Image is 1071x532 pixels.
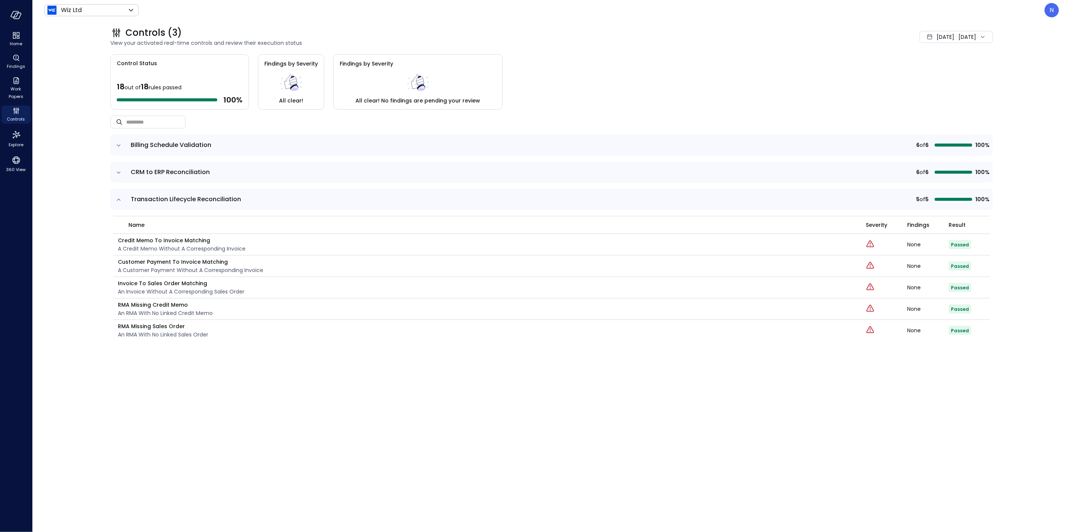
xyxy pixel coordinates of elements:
p: An RMA with no linked Sales Order [118,330,208,339]
span: out of [125,84,141,91]
button: expand row [115,142,122,149]
span: 6 [925,168,929,176]
span: Passed [951,263,969,269]
span: of [920,141,925,149]
span: rules passed [149,84,182,91]
div: Noa Turgeman [1045,3,1059,17]
span: 100% [975,141,989,149]
button: expand row [115,196,122,203]
span: Findings [7,63,25,70]
span: 100% [975,195,989,203]
div: None [907,285,949,290]
span: CRM to ERP Reconciliation [131,168,210,176]
span: 5 [916,195,920,203]
button: expand row [115,169,122,176]
p: Credit Memo to Invoice Matching [118,236,246,245]
span: Findings by Severity [340,60,393,67]
span: 6 [916,141,920,149]
span: Severity [866,221,887,229]
div: Critical [866,304,875,314]
p: N [1050,6,1054,15]
div: Home [2,30,31,48]
p: An RMA with no linked Credit Memo [118,309,213,317]
div: Work Papers [2,75,31,101]
span: Findings by Severity [264,60,318,67]
div: Explore [2,128,31,149]
p: A customer payment without a corresponding invoice [118,266,263,274]
p: A credit memo without a corresponding invoice [118,245,246,253]
span: Findings [907,221,929,229]
span: name [128,221,145,229]
p: An invoice without a corresponding sales order [118,287,244,296]
div: Controls [2,105,31,124]
span: Passed [951,327,969,334]
div: Findings [2,53,31,71]
div: None [907,242,949,247]
span: 100 % [223,95,243,105]
span: 100% [975,168,989,176]
div: None [907,306,949,312]
span: Work Papers [5,85,27,100]
span: Home [10,40,22,47]
span: [DATE] [937,33,954,41]
div: Critical [866,240,875,249]
span: View your activated real-time controls and review their execution status [110,39,770,47]
span: Result [949,221,966,229]
div: Critical [866,283,875,292]
span: Billing Schedule Validation [131,141,211,149]
span: Explore [9,141,23,148]
span: of [920,168,925,176]
span: All clear! No findings are pending your review [356,96,481,105]
div: 360 View [2,154,31,174]
span: 360 View [6,166,26,173]
div: Critical [866,261,875,271]
span: Controls (3) [125,27,182,39]
img: Icon [47,6,56,15]
div: None [907,328,949,333]
span: 5 [925,195,929,203]
span: 18 [141,81,149,92]
div: None [907,263,949,269]
p: Customer Payment to Invoice Matching [118,258,263,266]
span: Transaction Lifecycle Reconciliation [131,195,241,203]
span: All clear! [279,96,303,105]
span: 6 [916,168,920,176]
p: RMA Missing Sales Order [118,322,208,330]
p: Wiz Ltd [61,6,82,15]
span: 18 [117,81,125,92]
p: RMA Missing Credit Memo [118,301,213,309]
span: Passed [951,306,969,312]
span: Passed [951,242,969,248]
span: Passed [951,284,969,291]
span: 6 [925,141,929,149]
p: Invoice to Sales Order Matching [118,279,244,287]
span: Control Status [111,55,157,67]
div: Critical [866,326,875,335]
span: of [920,195,925,203]
span: Controls [7,115,25,123]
